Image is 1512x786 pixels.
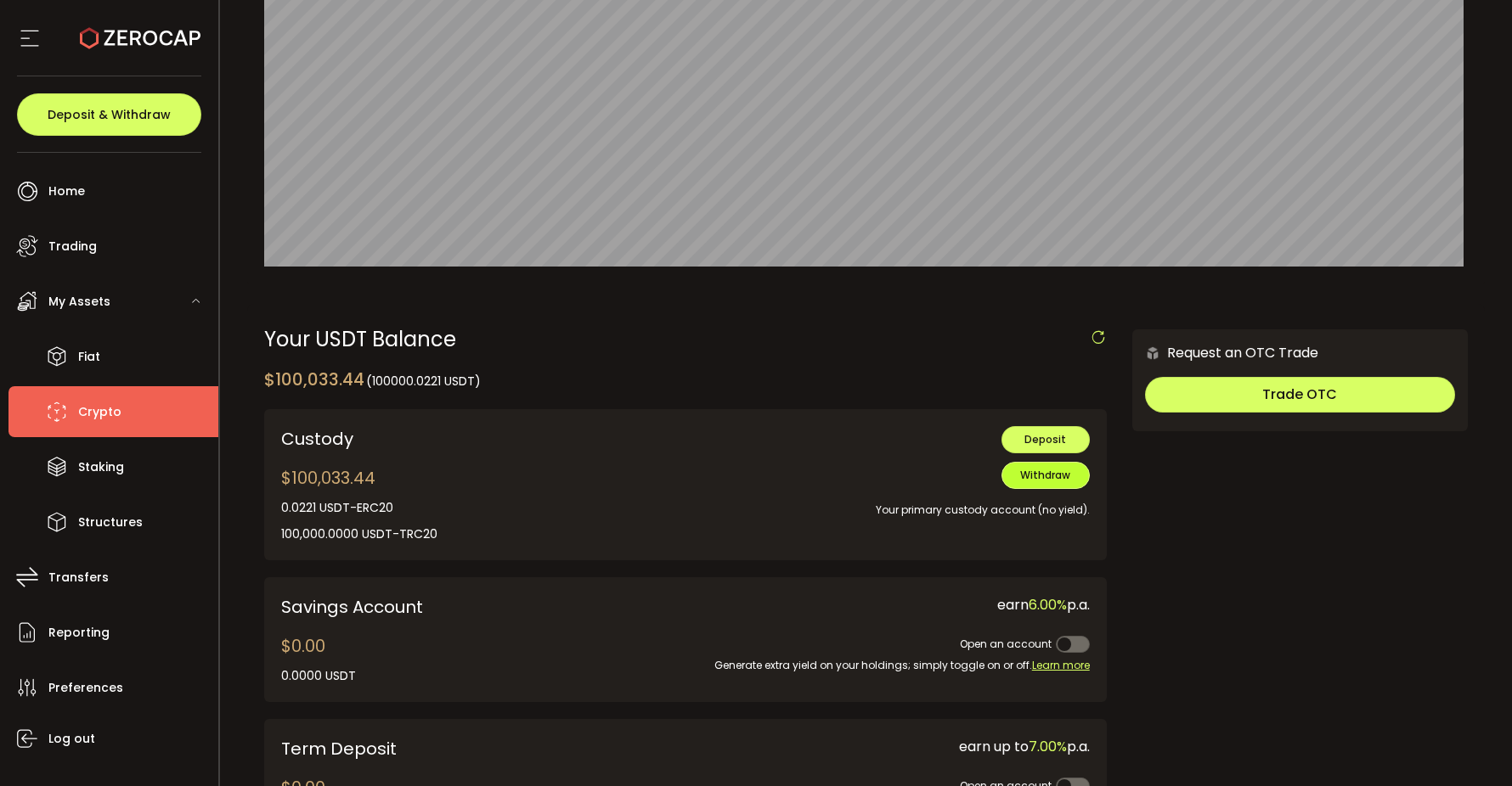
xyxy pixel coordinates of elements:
[281,667,356,685] div: 0.0000 USDT
[1001,462,1090,489] button: Withdraw
[17,93,201,136] button: Deposit & Withdraw
[281,736,605,761] div: Term Deposit
[48,727,95,751] span: Log out
[78,510,143,535] span: Structures
[959,737,1090,756] span: earn up to p.a.
[698,657,1090,674] div: Generate extra yield on your holdings; simply toggle on or off.
[281,525,437,543] div: 100,000.0000 USDT-TRC20
[1145,377,1455,413] button: Trade OTC
[78,455,124,480] span: Staking
[1024,432,1066,446] span: Deposit
[281,426,605,452] div: Custody
[48,109,171,121] span: Deposit & Withdraw
[48,289,110,314] span: My Assets
[1032,658,1090,672] span: Learn more
[281,465,437,543] div: $100,033.44
[997,595,1090,615] span: earn p.a.
[1001,426,1090,453] button: Deposit
[1029,595,1067,615] span: 6.00%
[1020,468,1070,482] span: Withdraw
[264,329,1107,350] div: Your USDT Balance
[281,594,673,620] div: Savings Account
[78,400,121,424] span: Crypto
[281,499,437,517] div: 0.0221 USDT-ERC20
[960,637,1052,651] span: Open an account
[1262,385,1337,404] span: Trade OTC
[1145,345,1160,361] img: 6nGpN7MZ9FLuBP83NiajKbTRY4UzlzQtBKtCrLLspmCkSvCZHBKvY3NxgQaT5JnOQREvtQ257bXeeSTueZfAPizblJ+Fe8JwA...
[48,620,110,645] span: Reporting
[48,179,85,204] span: Home
[1427,705,1512,786] iframe: Chat Widget
[264,367,481,392] div: $100,033.44
[1132,342,1318,363] div: Request an OTC Trade
[629,489,1089,519] div: Your primary custody account (no yield).
[281,633,356,685] div: $0.00
[48,234,97,259] span: Trading
[366,373,481,390] span: (100000.0221 USDT)
[48,565,109,590] span: Transfers
[48,676,123,700] span: Preferences
[78,345,100,369] span: Fiat
[1029,737,1067,756] span: 7.00%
